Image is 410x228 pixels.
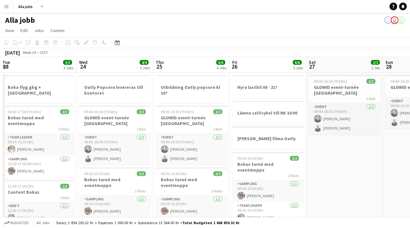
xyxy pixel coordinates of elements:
[213,127,222,131] span: 1 Role
[2,63,10,70] span: 23
[3,75,74,103] app-job-card: Boka flyg gbg + [GEOGRAPHIC_DATA]
[137,109,146,114] span: 2/2
[3,219,30,226] button: Budgeted
[156,106,227,165] app-job-card: 09:00-16:30 (7h30m)2/2GLOWiD event-turnée [GEOGRAPHIC_DATA]1 RoleEvent2/209:00-16:30 (7h30m)[PERS...
[288,173,299,178] span: 2 Roles
[8,109,41,114] span: 09:30-17:00 (7h30m)
[78,63,87,70] span: 24
[182,220,240,225] span: Total Budgeted 1 868 859.32 kr
[79,134,151,165] app-card-role: Event2/209:00-16:30 (7h30m)[PERSON_NAME][PERSON_NAME]
[40,50,48,55] div: CEST
[79,59,87,65] span: Wed
[232,136,304,141] h3: [PERSON_NAME] filma Oatly
[3,189,74,195] h3: Content Bokus
[60,195,69,200] span: 1 Role
[216,60,225,65] span: 6/6
[79,115,151,126] h3: GLOWiD event-turnée [GEOGRAPHIC_DATA]
[156,75,227,103] app-job-card: Utbildning Oatly popcorn kl 10?
[137,171,146,176] span: 2/2
[232,126,304,149] app-job-card: [PERSON_NAME] filma Oatly
[366,79,375,84] span: 2/2
[161,171,187,176] span: 09:30-15:30 (6h)
[5,49,20,56] div: [DATE]
[79,106,151,165] app-job-card: 09:00-16:30 (7h30m)2/2GLOWiD event-turnée [GEOGRAPHIC_DATA]1 RoleEvent2/209:00-16:30 (7h30m)[PERS...
[385,59,393,65] span: Sun
[79,84,151,96] h3: Oatly Popcorn levereras till kontoret
[84,109,118,114] span: 09:00-16:30 (7h30m)
[371,60,380,65] span: 2/2
[8,184,34,189] span: 12:00-17:00 (5h)
[213,109,222,114] span: 2/2
[309,103,381,134] app-card-role: Event2/209:00-16:30 (7h30m)[PERSON_NAME][PERSON_NAME]
[314,79,347,84] span: 09:00-16:30 (7h30m)
[156,196,227,217] app-card-role: Sampling1/109:30-15:30 (6h)[PERSON_NAME]
[60,184,69,189] span: 1/1
[18,26,30,35] a: Edit
[60,109,69,114] span: 2/2
[232,152,304,224] app-job-card: 09:30-15:30 (6h)2/2Bokus turné med eventmoppe2 RolesSampling1/109:30-15:30 (6h)[PERSON_NAME]Team ...
[391,16,398,24] app-user-avatar: Hedda Lagerbielke
[3,180,74,224] app-job-card: 12:00-17:00 (5h)1/1Content Bokus1 RoleDrift1/112:00-17:00 (5h)[PERSON_NAME]
[3,156,74,177] app-card-role: Sampling1/110:30-17:00 (6h30m)[PERSON_NAME]
[290,156,299,161] span: 2/2
[217,65,226,70] div: 4 Jobs
[371,65,380,70] div: 1 Job
[3,134,74,156] app-card-role: Team Leader1/109:30-15:30 (6h)[PERSON_NAME]
[384,63,393,70] span: 28
[308,63,316,70] span: 27
[232,180,304,202] app-card-role: Sampling1/109:30-15:30 (6h)[PERSON_NAME]
[3,106,74,177] div: 09:30-17:00 (7h30m)2/2Bokus turné med eventmoppe2 RolesTeam Leader1/109:30-15:30 (6h)[PERSON_NAME...
[3,84,74,96] h3: Boka flyg gbg + [GEOGRAPHIC_DATA]
[156,115,227,126] h3: GLOWiD event-turnée [GEOGRAPHIC_DATA]
[20,28,28,33] span: Edit
[156,134,227,165] app-card-role: Event2/209:00-16:30 (7h30m)[PERSON_NAME][PERSON_NAME]
[232,202,304,224] app-card-role: Team Leader1/109:30-15:30 (6h)[PERSON_NAME]
[232,59,237,65] span: Fri
[13,0,38,13] button: Alla jobb
[156,84,227,96] h3: Utbildning Oatly popcorn kl 10?
[79,196,151,217] app-card-role: Sampling1/109:30-15:30 (6h)[PERSON_NAME]
[3,59,10,65] span: Tue
[136,127,146,131] span: 1 Role
[232,110,304,116] h3: Lämna cafécykel till NK 10:00
[10,221,29,225] span: Budgeted
[21,50,37,55] span: Week 39
[3,115,74,126] h3: Bokus turné med eventmoppe
[79,177,151,188] h3: Bokus turné med eventmoppe
[293,65,303,70] div: 5 Jobs
[135,189,146,193] span: 2 Roles
[58,127,69,131] span: 2 Roles
[156,177,227,188] h3: Bokus turné med eventmoppe
[34,28,44,33] span: Jobs
[63,60,72,65] span: 3/3
[32,26,46,35] a: Jobs
[155,63,164,70] span: 25
[5,15,35,25] h1: Alla jobb
[232,75,304,98] app-job-card: Hyra lastbil 08 - 21?
[161,109,194,114] span: 09:00-16:30 (7h30m)
[213,171,222,176] span: 2/2
[231,63,237,70] span: 26
[309,59,316,65] span: Sat
[232,161,304,173] h3: Bokus turné med eventmoppe
[5,28,14,33] span: View
[309,75,381,134] app-job-card: 09:00-16:30 (7h30m)2/2GLOWiD event-turnée [GEOGRAPHIC_DATA]1 RoleEvent2/209:00-16:30 (7h30m)[PERS...
[3,202,74,224] app-card-role: Drift1/112:00-17:00 (5h)[PERSON_NAME]
[48,26,67,35] a: Comms
[232,101,304,124] app-job-card: Lämna cafécykel till NK 10:00
[293,60,302,65] span: 6/6
[79,75,151,103] app-job-card: Oatly Popcorn levereras till kontoret
[63,65,73,70] div: 3 Jobs
[237,156,263,161] span: 09:30-15:30 (6h)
